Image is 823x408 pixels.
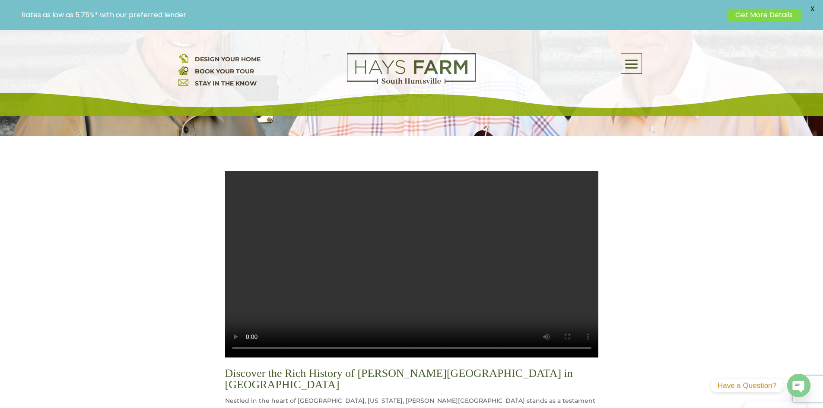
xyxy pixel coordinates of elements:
[347,53,476,84] img: Logo
[195,67,254,75] a: BOOK YOUR TOUR
[22,11,722,19] p: Rates as low as 5.75%* with our preferred lender
[195,55,261,63] a: DESIGN YOUR HOME
[178,65,188,75] img: book your home tour
[195,79,257,87] a: STAY IN THE KNOW
[806,2,819,15] span: X
[347,78,476,86] a: hays farm homes huntsville development
[225,368,598,395] h3: Discover the Rich History of [PERSON_NAME][GEOGRAPHIC_DATA] in [GEOGRAPHIC_DATA]
[178,53,188,63] img: design your home
[727,9,801,21] a: Get More Details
